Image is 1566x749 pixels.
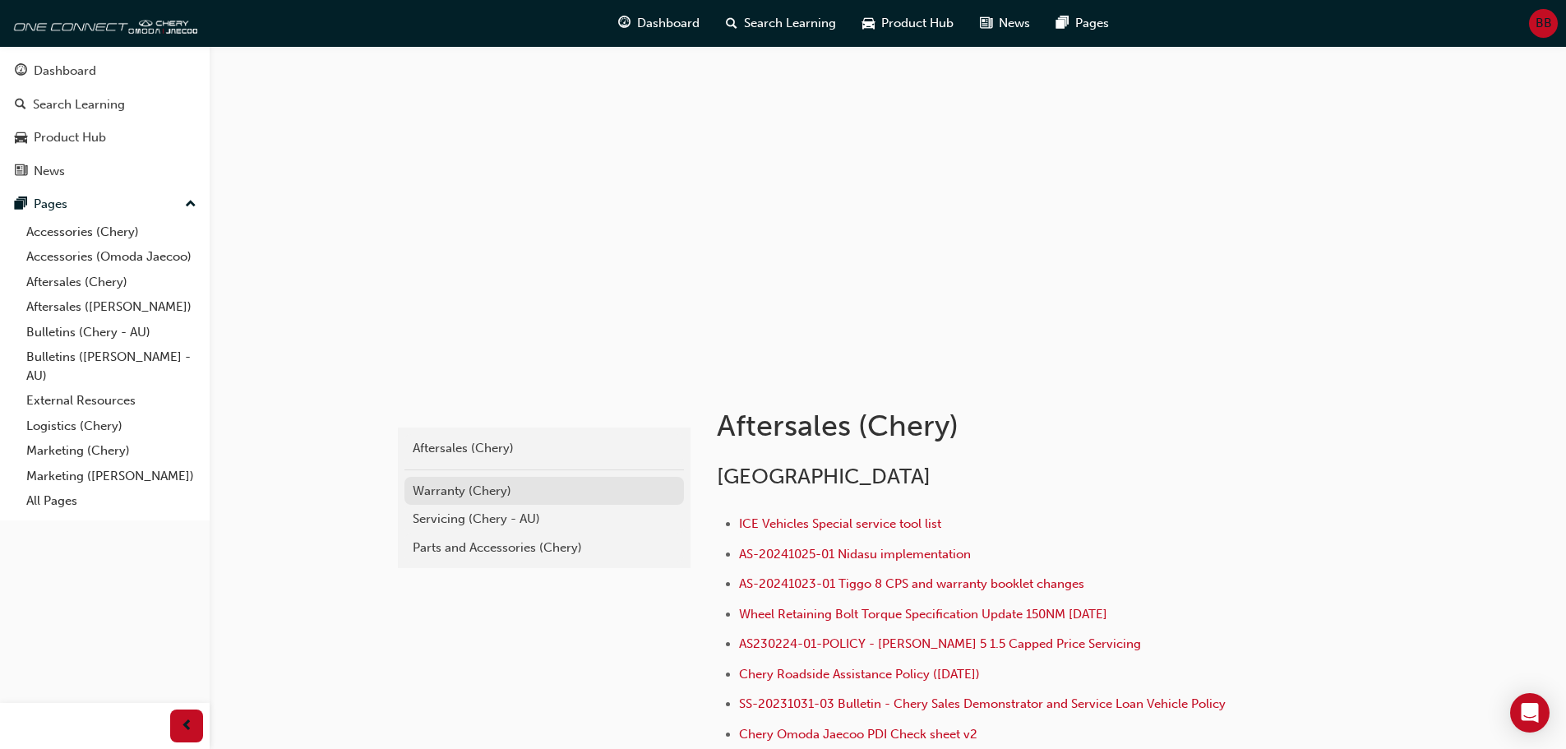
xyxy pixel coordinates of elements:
span: search-icon [15,98,26,113]
a: car-iconProduct Hub [849,7,967,40]
a: AS-20241025-01 Nidasu implementation [739,547,971,562]
a: Accessories (Chery) [20,220,203,245]
a: All Pages [20,488,203,514]
span: guage-icon [15,64,27,79]
a: News [7,156,203,187]
div: Product Hub [34,128,106,147]
img: oneconnect [8,7,197,39]
span: news-icon [980,13,992,34]
span: Dashboard [637,14,700,33]
div: Parts and Accessories (Chery) [413,539,676,557]
a: Accessories (Omoda Jaecoo) [20,244,203,270]
a: Logistics (Chery) [20,414,203,439]
a: Chery Roadside Assistance Policy ([DATE]) [739,667,980,682]
span: BB [1536,14,1552,33]
a: Parts and Accessories (Chery) [404,534,684,562]
div: Aftersales (Chery) [413,439,676,458]
a: pages-iconPages [1043,7,1122,40]
div: Open Intercom Messenger [1510,693,1550,733]
div: Warranty (Chery) [413,482,676,501]
a: Warranty (Chery) [404,477,684,506]
button: Pages [7,189,203,220]
a: Product Hub [7,123,203,153]
a: External Resources [20,388,203,414]
span: Search Learning [744,14,836,33]
a: Aftersales (Chery) [20,270,203,295]
a: Search Learning [7,90,203,120]
a: Aftersales (Chery) [404,434,684,463]
span: guage-icon [618,13,631,34]
a: Dashboard [7,56,203,86]
div: Dashboard [34,62,96,81]
a: ICE Vehicles Special service tool list [739,516,941,531]
a: AS230224-01-POLICY - [PERSON_NAME] 5 1.5 Capped Price Servicing [739,636,1141,651]
span: Pages [1075,14,1109,33]
a: Wheel Retaining Bolt Torque Specification Update 150NM [DATE] [739,607,1107,622]
span: search-icon [726,13,737,34]
span: prev-icon [181,716,193,737]
a: Servicing (Chery - AU) [404,505,684,534]
button: BB [1529,9,1558,38]
a: SS-20231031-03 Bulletin - Chery Sales Demonstrator and Service Loan Vehicle Policy [739,696,1226,711]
div: News [34,162,65,181]
div: Search Learning [33,95,125,114]
button: DashboardSearch LearningProduct HubNews [7,53,203,189]
span: Product Hub [881,14,954,33]
span: news-icon [15,164,27,179]
span: pages-icon [15,197,27,212]
a: guage-iconDashboard [605,7,713,40]
a: news-iconNews [967,7,1043,40]
a: Bulletins (Chery - AU) [20,320,203,345]
span: up-icon [185,194,196,215]
a: Aftersales ([PERSON_NAME]) [20,294,203,320]
span: pages-icon [1056,13,1069,34]
a: AS-20241023-01 Tiggo 8 CPS and warranty booklet changes [739,576,1084,591]
span: [GEOGRAPHIC_DATA] [717,464,931,489]
h1: Aftersales (Chery) [717,408,1256,444]
a: Chery Omoda Jaecoo PDI Check sheet v2 [739,727,977,742]
div: Pages [34,195,67,214]
div: Servicing (Chery - AU) [413,510,676,529]
span: car-icon [15,131,27,146]
span: car-icon [862,13,875,34]
a: Bulletins ([PERSON_NAME] - AU) [20,344,203,388]
a: Marketing ([PERSON_NAME]) [20,464,203,489]
span: News [999,14,1030,33]
a: Marketing (Chery) [20,438,203,464]
a: search-iconSearch Learning [713,7,849,40]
